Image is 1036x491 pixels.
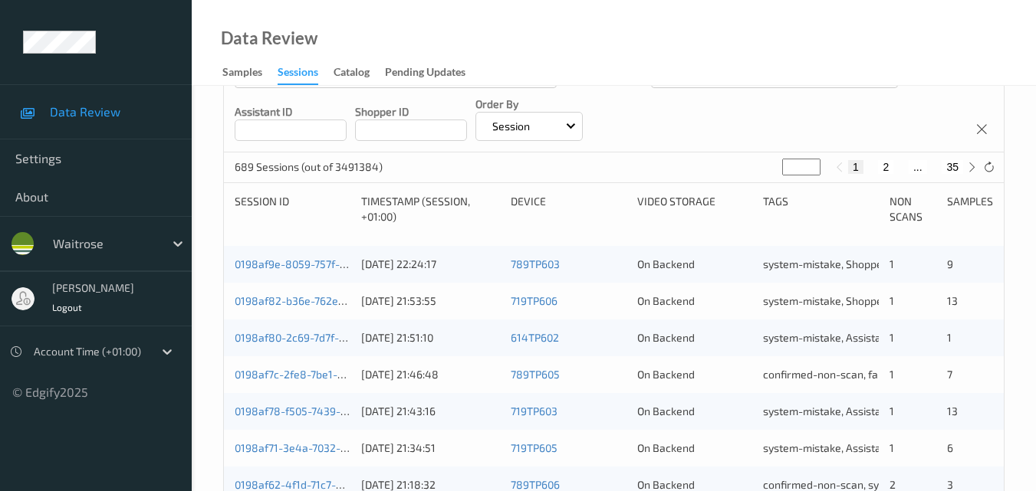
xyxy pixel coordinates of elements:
[511,368,560,381] a: 789TP605
[235,404,442,417] a: 0198af78-f505-7439-8601-5b6795802a53
[890,404,894,417] span: 1
[511,478,560,491] a: 789TP606
[511,294,557,307] a: 719TP606
[361,330,500,345] div: [DATE] 21:51:10
[890,441,894,454] span: 1
[890,257,894,270] span: 1
[763,331,937,344] span: system-mistake, Assistant Rejected
[235,368,439,381] a: 0198af7c-2fe8-7be1-86d4-566f59d4338f
[361,404,500,419] div: [DATE] 21:43:16
[221,31,317,46] div: Data Review
[222,64,262,83] div: Samples
[511,194,627,224] div: Device
[235,441,435,454] a: 0198af71-3e4a-7032-b8fc-70a87f4277d1
[890,294,894,307] span: 1
[637,440,753,456] div: On Backend
[235,294,442,307] a: 0198af82-b36e-762e-9c45-1339250d3ca7
[222,62,278,83] a: Samples
[637,194,753,224] div: Video Storage
[487,119,535,134] p: Session
[385,64,465,83] div: Pending Updates
[361,257,500,272] div: [DATE] 22:24:17
[511,331,559,344] a: 614TP602
[763,441,1021,454] span: system-mistake, Assistant Rejected, Unusual-Activity
[355,104,467,119] p: Shopper ID
[947,441,953,454] span: 6
[637,367,753,382] div: On Backend
[235,478,433,491] a: 0198af62-4f1d-71c7-bb7c-fbc951d4a5d2
[890,194,936,224] div: Non Scans
[947,368,952,381] span: 7
[361,194,500,224] div: Timestamp (Session, +01:00)
[278,62,334,85] a: Sessions
[475,97,583,112] p: Order By
[334,62,385,83] a: Catalog
[361,367,500,382] div: [DATE] 21:46:48
[278,64,318,85] div: Sessions
[947,331,952,344] span: 1
[763,257,1024,270] span: system-mistake, Shopper Confirmed, Unusual-Activity
[511,404,557,417] a: 719TP603
[235,104,347,119] p: Assistant ID
[947,294,958,307] span: 13
[361,440,500,456] div: [DATE] 21:34:51
[511,441,557,454] a: 719TP605
[848,160,863,174] button: 1
[947,478,953,491] span: 3
[890,478,896,491] span: 2
[334,64,370,83] div: Catalog
[763,294,940,307] span: system-mistake, Shopper Confirmed
[637,330,753,345] div: On Backend
[878,160,893,174] button: 2
[909,160,927,174] button: ...
[942,160,963,174] button: 35
[235,257,439,270] a: 0198af9e-8059-757f-a067-746b5d796cc2
[637,257,753,272] div: On Backend
[511,257,560,270] a: 789TP603
[763,194,879,224] div: Tags
[947,404,958,417] span: 13
[361,293,500,309] div: [DATE] 21:53:55
[890,331,894,344] span: 1
[637,293,753,309] div: On Backend
[637,404,753,419] div: On Backend
[385,62,481,83] a: Pending Updates
[235,159,383,175] p: 689 Sessions (out of 3491384)
[890,368,894,381] span: 1
[235,194,350,224] div: Session ID
[947,194,993,224] div: Samples
[947,257,953,270] span: 9
[235,331,434,344] a: 0198af80-2c69-7d7f-9f11-ea07c06f8869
